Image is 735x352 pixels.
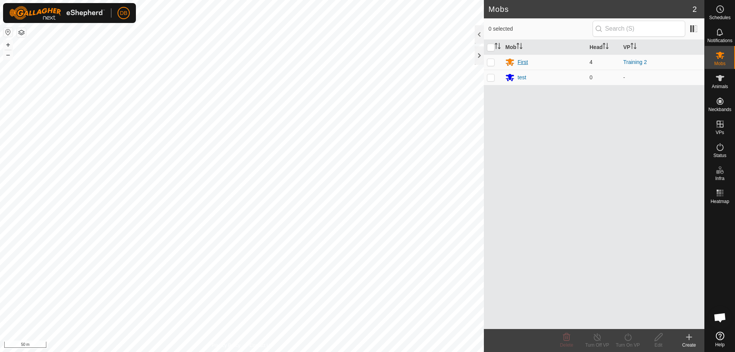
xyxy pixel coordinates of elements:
a: Help [705,329,735,350]
span: Infra [715,176,724,181]
div: First [518,58,528,66]
td: - [620,70,704,85]
button: – [3,50,13,59]
span: 4 [590,59,593,65]
th: Mob [502,40,586,55]
p-sorticon: Activate to sort [630,44,637,50]
span: DB [120,9,127,17]
p-sorticon: Activate to sort [603,44,609,50]
a: Contact Us [250,342,272,349]
div: test [518,74,526,82]
span: Animals [712,84,728,89]
th: VP [620,40,704,55]
span: Help [715,342,725,347]
p-sorticon: Activate to sort [495,44,501,50]
h2: Mobs [488,5,693,14]
span: Mobs [714,61,725,66]
span: Neckbands [708,107,731,112]
div: Open chat [709,306,732,329]
th: Head [586,40,620,55]
span: Delete [560,342,573,348]
a: Training 2 [623,59,647,65]
img: Gallagher Logo [9,6,105,20]
span: Heatmap [710,199,729,204]
span: Notifications [707,38,732,43]
span: 2 [693,3,697,15]
span: VPs [715,130,724,135]
div: Turn On VP [612,342,643,349]
span: Status [713,153,726,158]
button: + [3,40,13,49]
button: Map Layers [17,28,26,37]
span: 0 [590,74,593,80]
div: Turn Off VP [582,342,612,349]
span: Schedules [709,15,730,20]
button: Reset Map [3,28,13,37]
a: Privacy Policy [212,342,240,349]
p-sorticon: Activate to sort [516,44,523,50]
input: Search (S) [593,21,685,37]
span: 0 selected [488,25,593,33]
div: Edit [643,342,674,349]
div: Create [674,342,704,349]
